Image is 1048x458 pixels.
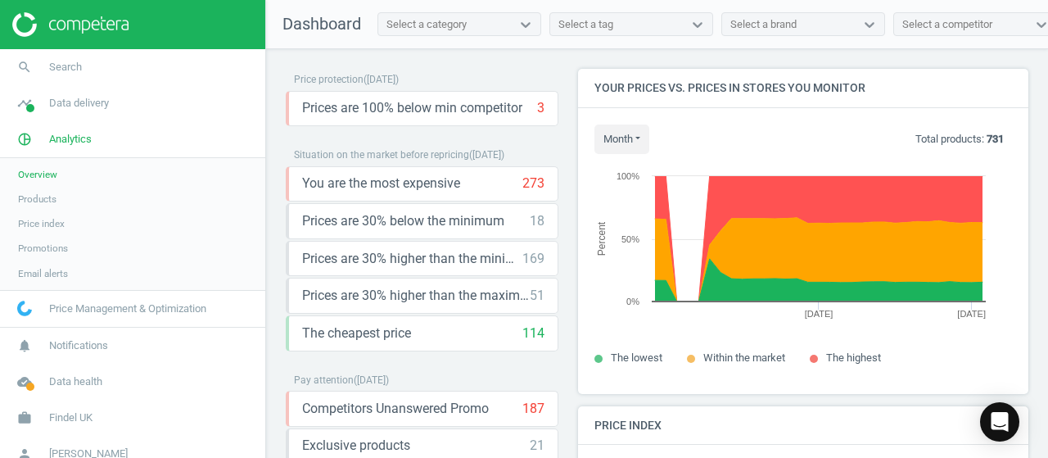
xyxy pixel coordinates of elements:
p: Total products: [915,132,1004,147]
span: Overview [18,168,57,181]
i: pie_chart_outlined [9,124,40,155]
div: Select a tag [558,17,613,32]
span: ( [DATE] ) [364,74,399,85]
h4: Price Index [578,406,1028,445]
text: 0% [626,297,639,306]
span: Price protection [294,74,364,85]
div: Select a brand [730,17,797,32]
span: Search [49,60,82,75]
div: 273 [522,175,544,193]
span: Notifications [49,338,108,353]
span: Email alerts [18,267,68,280]
span: Prices are 30% higher than the maximal [302,287,530,305]
div: Open Intercom Messenger [980,402,1019,442]
text: 100% [617,171,639,181]
div: 114 [522,324,544,342]
div: Select a competitor [902,17,992,32]
img: ajHJNr6hYgQAAAAASUVORK5CYII= [12,12,129,37]
b: 731 [987,133,1004,145]
span: ( [DATE] ) [354,374,389,386]
div: 21 [530,437,544,455]
span: Prices are 30% higher than the minimum [302,250,522,268]
span: The lowest [611,351,662,364]
span: ( [DATE] ) [469,149,504,161]
h4: Your prices vs. prices in stores you monitor [578,69,1028,107]
tspan: [DATE] [957,309,986,319]
div: 18 [530,212,544,230]
div: 169 [522,250,544,268]
span: You are the most expensive [302,175,460,193]
span: Price index [18,217,65,230]
span: Prices are 100% below min competitor [302,99,522,117]
div: Select a category [386,17,467,32]
span: The highest [826,351,881,364]
i: timeline [9,88,40,119]
span: Within the market [703,351,785,364]
i: work [9,402,40,433]
span: Data health [49,374,102,389]
div: 51 [530,287,544,305]
span: The cheapest price [302,324,411,342]
tspan: Percent [596,221,608,256]
span: Analytics [49,132,92,147]
span: Data delivery [49,96,109,111]
div: 3 [537,99,544,117]
button: month [594,125,649,154]
span: Pay attention [294,374,354,386]
i: cloud_done [9,366,40,397]
img: wGWNvw8QSZomAAAAABJRU5ErkJggg== [17,301,32,316]
span: Findel UK [49,410,93,425]
span: Price Management & Optimization [49,302,206,316]
text: 50% [621,234,639,244]
span: Prices are 30% below the minimum [302,212,504,230]
i: notifications [9,330,40,361]
div: 187 [522,400,544,418]
span: Competitors Unanswered Promo [302,400,489,418]
span: Dashboard [282,14,361,34]
span: Promotions [18,242,68,255]
span: Exclusive products [302,437,410,455]
span: Situation on the market before repricing [294,149,469,161]
tspan: [DATE] [805,309,833,319]
i: search [9,52,40,83]
span: Products [18,193,56,206]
